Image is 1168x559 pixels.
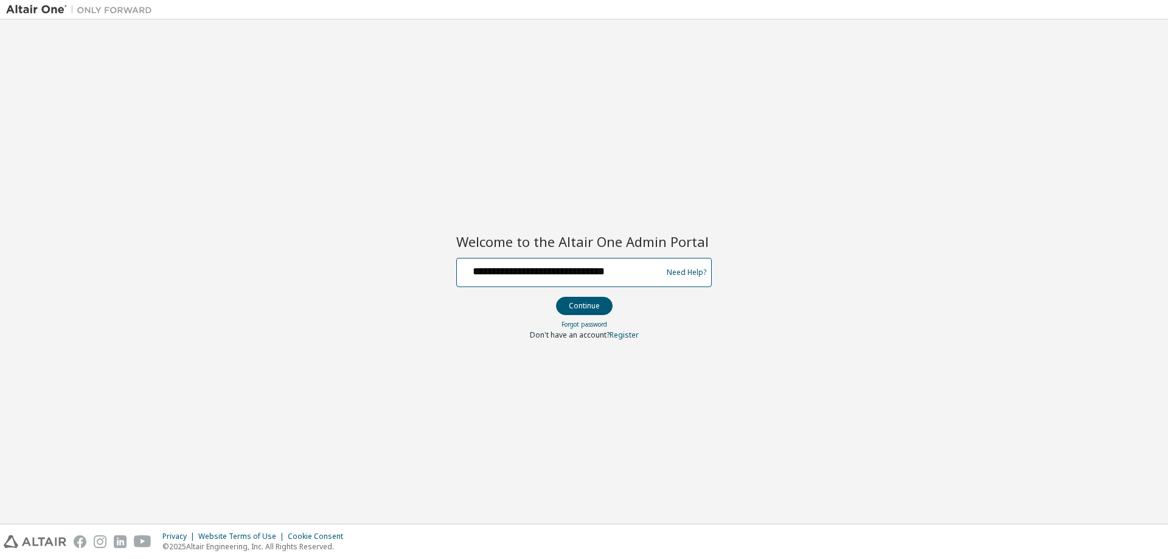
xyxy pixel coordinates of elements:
img: youtube.svg [134,535,151,548]
button: Continue [556,297,613,315]
img: instagram.svg [94,535,106,548]
div: Privacy [162,532,198,541]
h2: Welcome to the Altair One Admin Portal [456,233,712,250]
a: Register [610,330,639,340]
span: Don't have an account? [530,330,610,340]
img: facebook.svg [74,535,86,548]
img: Altair One [6,4,158,16]
img: linkedin.svg [114,535,127,548]
div: Cookie Consent [288,532,350,541]
div: Website Terms of Use [198,532,288,541]
img: altair_logo.svg [4,535,66,548]
p: © 2025 Altair Engineering, Inc. All Rights Reserved. [162,541,350,552]
a: Forgot password [561,320,607,328]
